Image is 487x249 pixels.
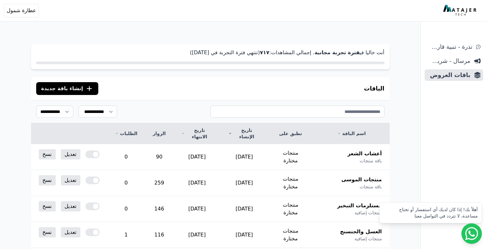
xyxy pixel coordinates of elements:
[61,201,80,211] a: تعديل
[145,170,173,196] td: 259
[268,170,313,196] td: منتجات مختارة
[36,82,99,95] button: إنشاء باقة جديدة
[107,222,145,248] td: 1
[427,56,470,65] span: مرسال - شريط دعاية
[39,175,56,185] a: نسخ
[41,85,83,92] span: إنشاء باقة جديدة
[347,150,382,158] span: أعشاب الشعر
[174,144,221,170] td: [DATE]
[364,84,385,93] h3: الباقات
[427,71,470,80] span: باقات العروض
[268,123,313,144] th: تطبق على
[354,236,382,242] span: منتجات إضافية
[341,176,382,184] span: منتجات الموسى
[61,227,80,237] a: تعديل
[39,149,56,159] a: نسخ
[360,158,382,164] span: باقة منتجات
[36,49,385,56] p: أنت حاليا في . إجمالي المشاهدات: (تنتهي فترة التجربة في [DATE])
[39,201,56,211] a: نسخ
[107,144,145,170] td: 0
[221,144,268,170] td: [DATE]
[107,170,145,196] td: 0
[221,170,268,196] td: [DATE]
[260,49,269,56] strong: ٧١٧
[268,144,313,170] td: منتجات مختارة
[443,5,478,16] img: MatajerTech Logo
[107,196,145,222] td: 0
[4,4,39,17] button: عطارة شمول
[115,130,137,137] a: الطلبات
[145,123,173,144] th: الزوار
[181,127,213,140] a: تاريخ الانتهاء
[145,222,173,248] td: 116
[314,49,360,56] strong: فترة تجربة مجانية
[384,206,478,219] div: أهلاً بك! إذا كان لديك أي استفسار أو تحتاج مساعدة، لا تتردد في التواصل معنا
[221,222,268,248] td: [DATE]
[427,42,472,51] span: ندرة - تنبية قارب علي النفاذ
[321,130,382,137] a: اسم الباقة
[174,222,221,248] td: [DATE]
[61,175,80,185] a: تعديل
[145,196,173,222] td: 146
[174,170,221,196] td: [DATE]
[61,149,80,159] a: تعديل
[354,210,382,216] span: منتجات إضافية
[39,227,56,237] a: نسخ
[145,144,173,170] td: 90
[337,202,382,210] span: مستلزمات التبخير
[228,127,260,140] a: تاريخ الإنشاء
[360,184,382,190] span: باقة منتجات
[268,222,313,248] td: منتجات مختارة
[268,196,313,222] td: منتجات مختارة
[340,228,382,236] span: العسل والجنسنج
[174,196,221,222] td: [DATE]
[7,7,36,14] span: عطارة شمول
[221,196,268,222] td: [DATE]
